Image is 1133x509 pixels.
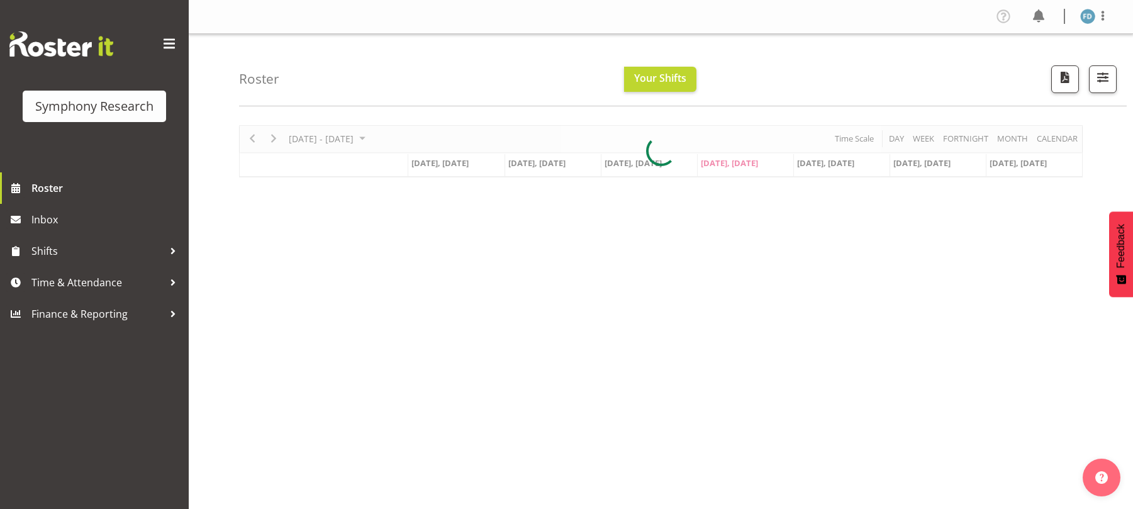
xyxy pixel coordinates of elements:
[1089,65,1117,93] button: Filter Shifts
[624,67,696,92] button: Your Shifts
[1109,211,1133,297] button: Feedback - Show survey
[31,242,164,260] span: Shifts
[634,71,686,85] span: Your Shifts
[239,72,279,86] h4: Roster
[1051,65,1079,93] button: Download a PDF of the roster according to the set date range.
[1095,471,1108,484] img: help-xxl-2.png
[31,273,164,292] span: Time & Attendance
[31,305,164,323] span: Finance & Reporting
[31,179,182,198] span: Roster
[9,31,113,57] img: Rosterit website logo
[35,97,153,116] div: Symphony Research
[1115,224,1127,268] span: Feedback
[31,210,182,229] span: Inbox
[1080,9,1095,24] img: foziah-dean1868.jpg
